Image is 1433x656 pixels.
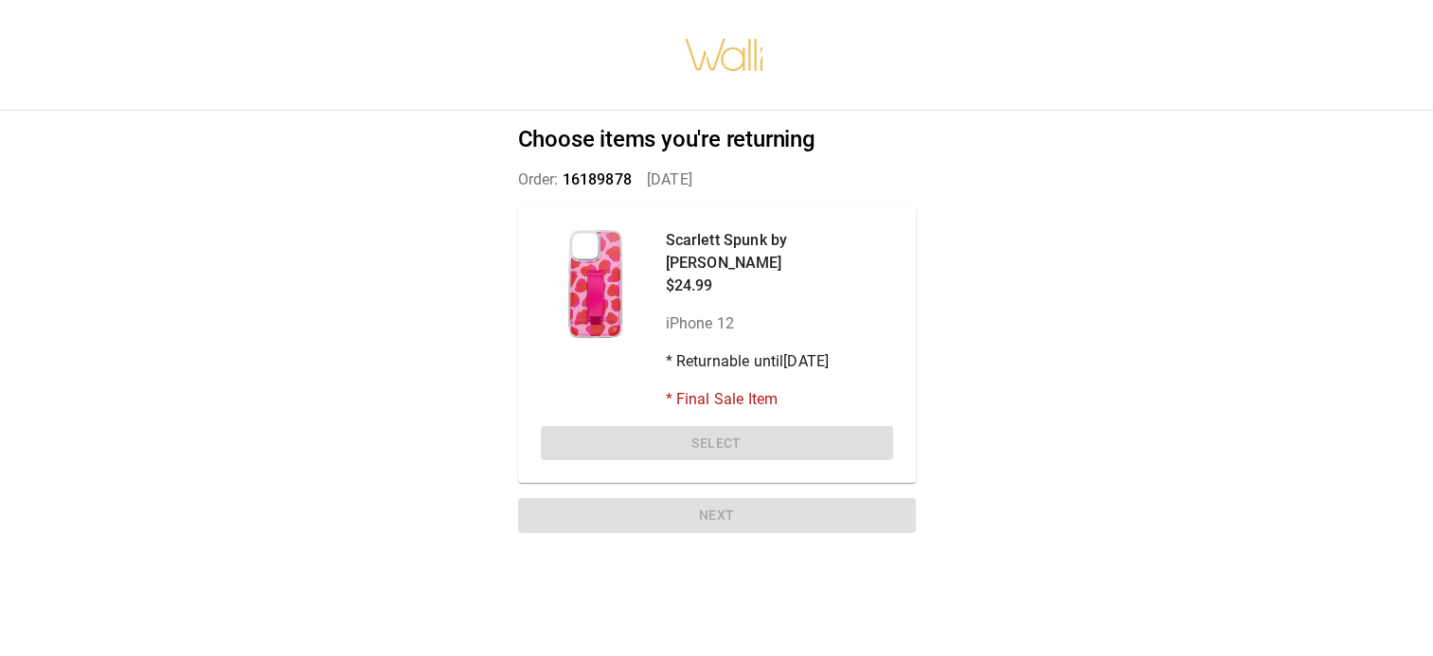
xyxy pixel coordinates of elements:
p: iPhone 12 [666,312,893,335]
h2: Choose items you're returning [518,126,916,153]
p: Scarlett Spunk by [PERSON_NAME] [666,229,893,275]
p: * Final Sale Item [666,388,893,411]
img: walli-inc.myshopify.com [684,14,765,96]
p: $24.99 [666,275,893,297]
p: * Returnable until [DATE] [666,350,893,373]
p: Order: [DATE] [518,168,916,191]
span: 16189878 [563,170,632,188]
